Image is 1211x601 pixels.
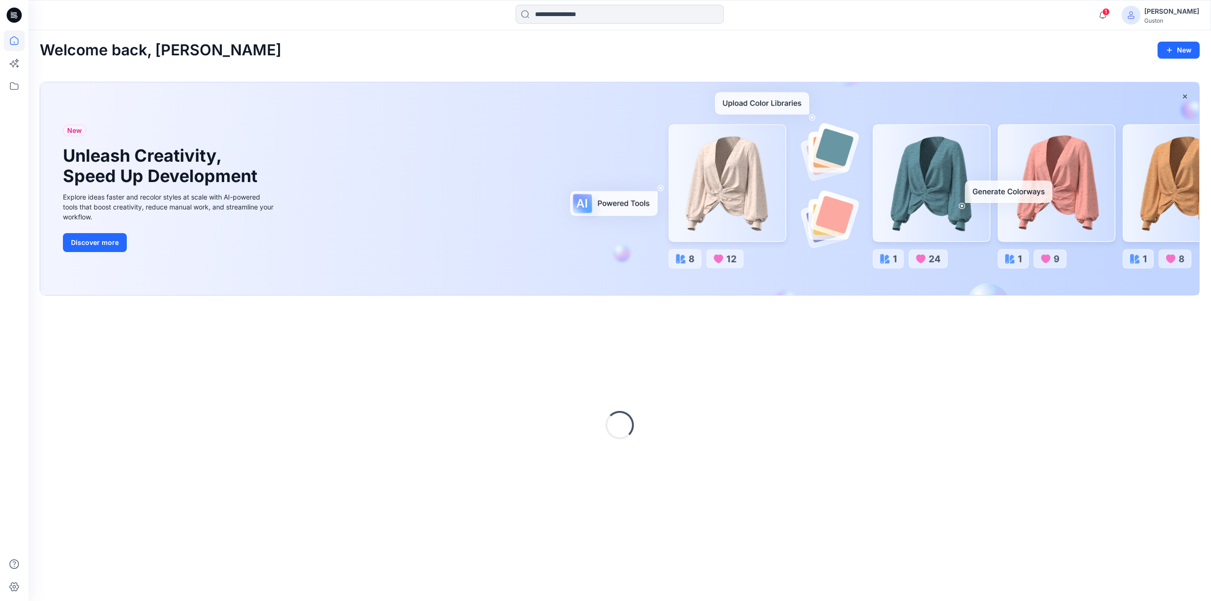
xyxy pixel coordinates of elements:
h1: Unleash Creativity, Speed Up Development [63,146,262,186]
span: 1 [1102,8,1110,16]
div: Explore ideas faster and recolor styles at scale with AI-powered tools that boost creativity, red... [63,192,276,222]
div: [PERSON_NAME] [1144,6,1199,17]
div: Guston [1144,17,1199,24]
button: Discover more [63,233,127,252]
a: Discover more [63,233,276,252]
svg: avatar [1127,11,1135,19]
span: New [67,125,82,136]
h2: Welcome back, [PERSON_NAME] [40,42,281,59]
button: New [1158,42,1200,59]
